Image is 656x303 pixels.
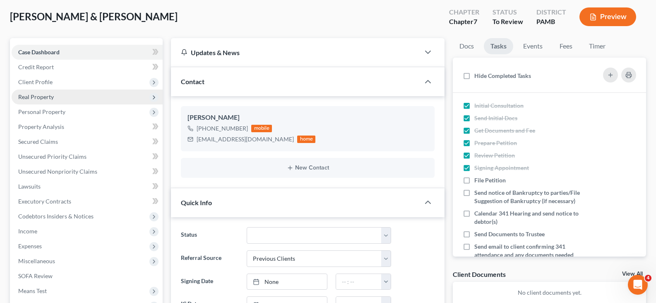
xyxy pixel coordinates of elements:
[474,189,580,204] span: Send notice of Bankruptcy to parties/File Suggestion of Bankruptcy (if necessary)
[18,183,41,190] span: Lawsuits
[197,124,248,133] div: [PHONE_NUMBER]
[18,287,47,294] span: Means Test
[622,271,643,277] a: View All
[187,165,428,171] button: New Contact
[18,108,65,115] span: Personal Property
[474,230,545,238] span: Send Documents to Trustee
[536,17,566,27] div: PAMB
[10,10,178,22] span: [PERSON_NAME] & [PERSON_NAME]
[18,48,60,56] span: Case Dashboard
[12,179,163,194] a: Lawsuits
[517,38,549,54] a: Events
[18,123,64,130] span: Property Analysis
[474,177,506,184] span: File Petition
[18,213,94,220] span: Codebtors Insiders & Notices
[474,102,524,109] span: Initial Consultation
[553,38,579,54] a: Fees
[453,270,506,279] div: Client Documents
[181,78,204,85] span: Contact
[177,250,242,267] label: Referral Source
[18,153,87,160] span: Unsecured Priority Claims
[474,210,579,225] span: Calendar 341 Hearing and send notice to debtor(s)
[251,125,272,132] div: mobile
[453,38,481,54] a: Docs
[18,168,97,175] span: Unsecured Nonpriority Claims
[493,7,523,17] div: Status
[579,7,636,26] button: Preview
[247,274,327,290] a: None
[493,17,523,27] div: To Review
[628,275,648,295] iframe: Intercom live chat
[12,164,163,179] a: Unsecured Nonpriority Claims
[181,48,410,57] div: Updates & News
[197,135,294,143] div: [EMAIL_ADDRESS][DOMAIN_NAME]
[474,127,535,134] span: Get Documents and Fee
[18,93,54,100] span: Real Property
[12,269,163,284] a: SOFA Review
[484,38,513,54] a: Tasks
[459,288,639,297] p: No client documents yet.
[18,257,55,264] span: Miscellaneous
[474,139,517,146] span: Prepare Petition
[582,38,612,54] a: Timer
[474,72,531,79] span: Hide Completed Tasks
[12,45,163,60] a: Case Dashboard
[474,152,515,159] span: Review Petition
[12,134,163,149] a: Secured Claims
[18,78,53,85] span: Client Profile
[297,136,315,143] div: home
[474,243,574,267] span: Send email to client confirming 341 attendance and any documents needed for meeting
[181,199,212,206] span: Quick Info
[18,138,58,145] span: Secured Claims
[18,63,54,70] span: Credit Report
[449,17,479,27] div: Chapter
[474,164,529,171] span: Signing Appointment
[536,7,566,17] div: District
[336,274,382,290] input: -- : --
[473,17,477,25] span: 7
[18,228,37,235] span: Income
[12,119,163,134] a: Property Analysis
[187,113,428,123] div: [PERSON_NAME]
[177,227,242,244] label: Status
[18,198,71,205] span: Executory Contracts
[474,114,517,121] span: Send Initial Docs
[645,275,651,281] span: 4
[12,149,163,164] a: Unsecured Priority Claims
[18,242,42,250] span: Expenses
[18,272,53,279] span: SOFA Review
[177,274,242,290] label: Signing Date
[12,194,163,209] a: Executory Contracts
[449,7,479,17] div: Chapter
[12,60,163,75] a: Credit Report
